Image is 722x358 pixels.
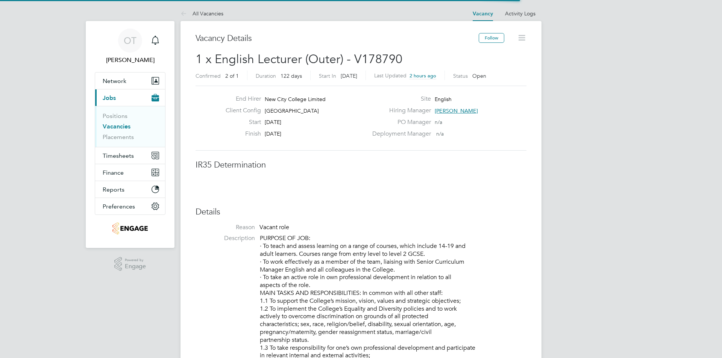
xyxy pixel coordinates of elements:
span: n/a [435,119,442,125]
label: End Hirer [220,95,261,103]
span: 1 x English Lecturer (Outer) - V178790 [196,52,402,66]
a: Positions [103,112,127,119]
span: 2 of 1 [225,73,239,79]
span: [PERSON_NAME] [435,107,478,114]
label: Hiring Manager [368,107,431,115]
label: Deployment Manager [368,130,431,138]
label: Confirmed [196,73,221,79]
a: OT[PERSON_NAME] [95,29,165,65]
span: Finance [103,169,124,176]
h3: Details [196,207,526,218]
a: Placements [103,133,134,140]
a: Powered byEngage [114,257,146,271]
span: [DATE] [265,119,281,125]
span: [DATE] [265,130,281,137]
span: [DATE] [341,73,357,79]
span: [GEOGRAPHIC_DATA] [265,107,319,114]
span: New City College Limited [265,96,326,103]
a: Vacancies [103,123,130,130]
button: Network [95,73,165,89]
label: Last Updated [374,72,407,79]
span: Engage [125,263,146,270]
h3: Vacancy Details [196,33,479,44]
label: PO Manager [368,118,431,126]
span: Oli Thomas [95,56,165,65]
button: Reports [95,181,165,198]
button: Preferences [95,198,165,214]
a: Go to home page [95,222,165,234]
label: Client Config [220,107,261,115]
button: Jobs [95,89,165,106]
span: Vacant role [259,224,289,231]
label: Status [453,73,468,79]
label: Site [368,95,431,103]
span: 2 hours ago [410,73,436,79]
span: Powered by [125,257,146,263]
span: Jobs [103,94,116,101]
img: jambo-logo-retina.png [112,222,147,234]
span: Network [103,77,126,85]
span: Reports [103,186,124,193]
label: Start [220,118,261,126]
a: Activity Logs [505,10,535,17]
div: Jobs [95,106,165,147]
span: English [435,96,452,103]
label: Finish [220,130,261,138]
label: Duration [256,73,276,79]
a: All Vacancies [180,10,223,17]
span: 122 days [281,73,302,79]
button: Finance [95,164,165,181]
label: Description [196,234,255,242]
button: Timesheets [95,147,165,164]
span: Preferences [103,203,135,210]
label: Reason [196,224,255,231]
label: Start In [319,73,336,79]
button: Follow [479,33,504,43]
span: n/a [436,130,444,137]
a: Vacancy [473,11,493,17]
nav: Main navigation [86,21,174,248]
span: Timesheets [103,152,134,159]
h3: IR35 Determination [196,160,526,171]
span: OT [124,36,137,45]
span: Open [472,73,486,79]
